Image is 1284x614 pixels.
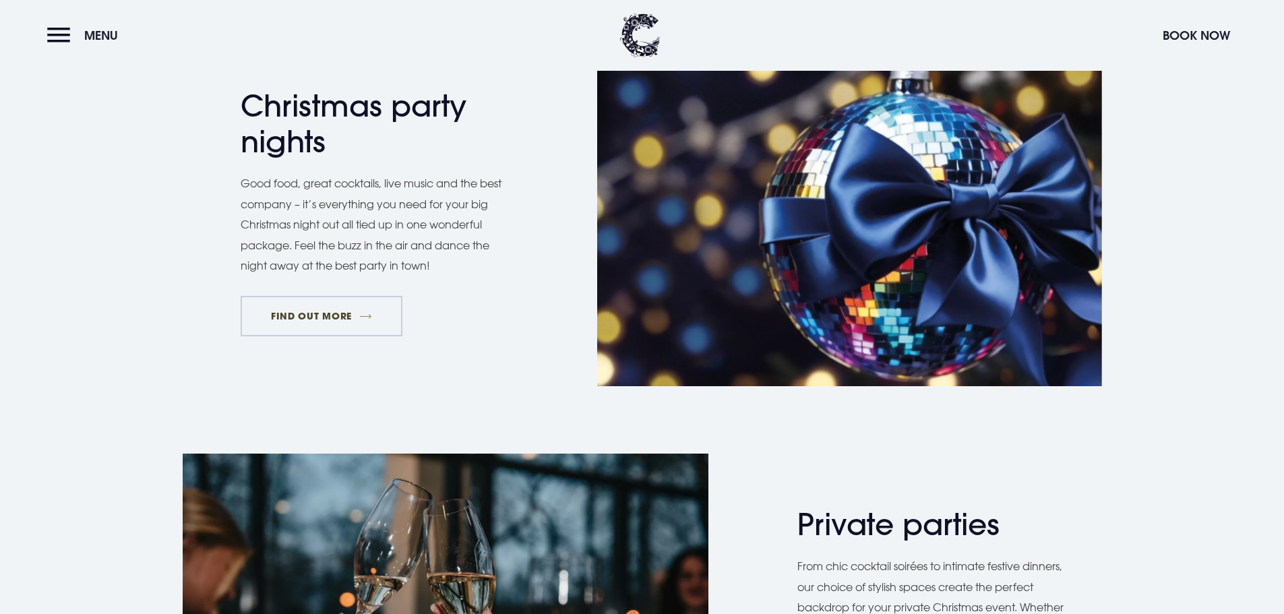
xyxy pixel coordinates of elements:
[241,173,517,276] p: Good food, great cocktails, live music and the best company – it’s everything you need for your b...
[620,13,661,57] img: Clandeboye Lodge
[241,296,403,336] a: FIND OUT MORE
[1156,21,1237,50] button: Book Now
[47,21,125,50] button: Menu
[597,50,1102,386] img: Hotel Christmas in Northern Ireland
[241,88,503,160] h2: Christmas party nights
[84,28,118,43] span: Menu
[797,507,1060,543] h2: Private parties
